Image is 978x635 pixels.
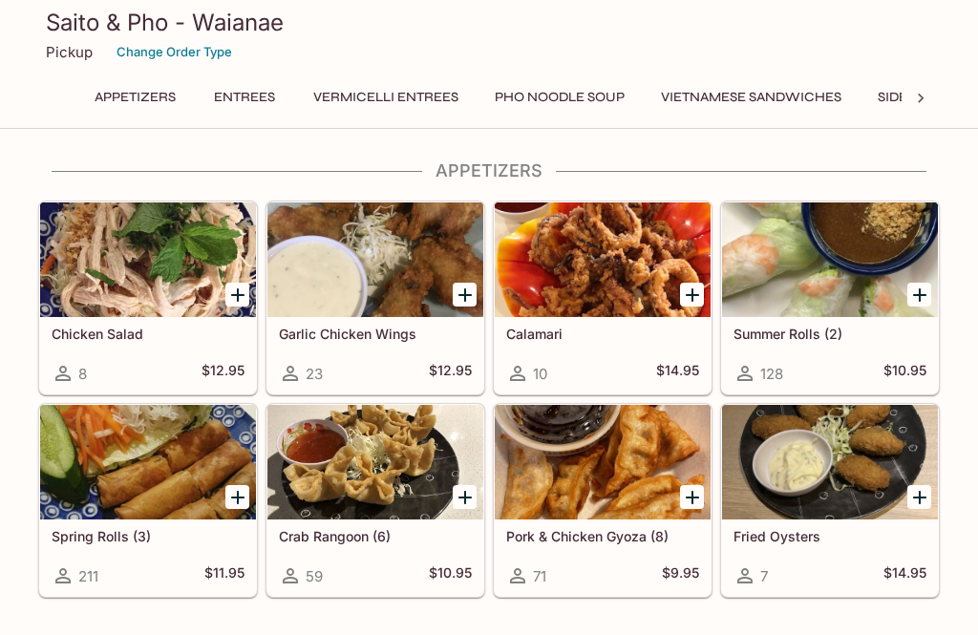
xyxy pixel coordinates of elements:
span: 128 [760,365,783,383]
button: Add Chicken Salad [225,283,249,307]
button: Add Calamari [680,283,704,307]
h5: $10.95 [883,362,926,385]
span: 7 [760,567,768,585]
h5: Pork & Chicken Gyoza (8) [506,528,699,544]
h5: $12.95 [202,362,244,385]
h5: Calamari [506,326,699,342]
div: Crab Rangoon (6) [267,405,483,519]
h5: $14.95 [883,564,926,587]
h5: $14.95 [656,362,699,385]
h5: $10.95 [429,564,472,587]
h3: Saito & Pho - Waianae [46,8,932,37]
span: 59 [306,567,323,585]
button: Add Fried Oysters [907,485,931,509]
h5: Summer Rolls (2) [733,326,926,342]
div: Pork & Chicken Gyoza (8) [495,405,711,519]
a: Chicken Salad8$12.95 [39,201,257,394]
div: Spring Rolls (3) [40,405,256,519]
p: Pickup [46,43,93,61]
button: Change Order Type [108,37,241,67]
h5: $9.95 [662,564,699,587]
span: 10 [533,365,547,383]
a: Spring Rolls (3)211$11.95 [39,404,257,597]
a: Summer Rolls (2)128$10.95 [721,201,939,394]
h5: $11.95 [204,564,244,587]
h5: Spring Rolls (3) [52,528,244,544]
span: 71 [533,567,546,585]
button: Add Pork & Chicken Gyoza (8) [680,485,704,509]
button: Appetizers [84,84,186,111]
a: Garlic Chicken Wings23$12.95 [266,201,484,394]
h5: Crab Rangoon (6) [279,528,472,544]
a: Pork & Chicken Gyoza (8)71$9.95 [494,404,712,597]
h5: $12.95 [429,362,472,385]
button: Side Order [867,84,968,111]
button: Vermicelli Entrees [303,84,469,111]
div: Fried Oysters [722,405,938,519]
h5: Chicken Salad [52,326,244,342]
h5: Garlic Chicken Wings [279,326,472,342]
button: Add Garlic Chicken Wings [453,283,477,307]
button: Entrees [202,84,287,111]
button: Vietnamese Sandwiches [650,84,852,111]
a: Calamari10$14.95 [494,201,712,394]
h5: Fried Oysters [733,528,926,544]
a: Fried Oysters7$14.95 [721,404,939,597]
div: Chicken Salad [40,202,256,317]
div: Calamari [495,202,711,317]
button: Add Crab Rangoon (6) [453,485,477,509]
span: 23 [306,365,323,383]
button: Add Summer Rolls (2) [907,283,931,307]
h4: Appetizers [38,160,940,181]
button: Pho Noodle Soup [484,84,635,111]
a: Crab Rangoon (6)59$10.95 [266,404,484,597]
div: Garlic Chicken Wings [267,202,483,317]
div: Summer Rolls (2) [722,202,938,317]
span: 211 [78,567,98,585]
span: 8 [78,365,87,383]
button: Add Spring Rolls (3) [225,485,249,509]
